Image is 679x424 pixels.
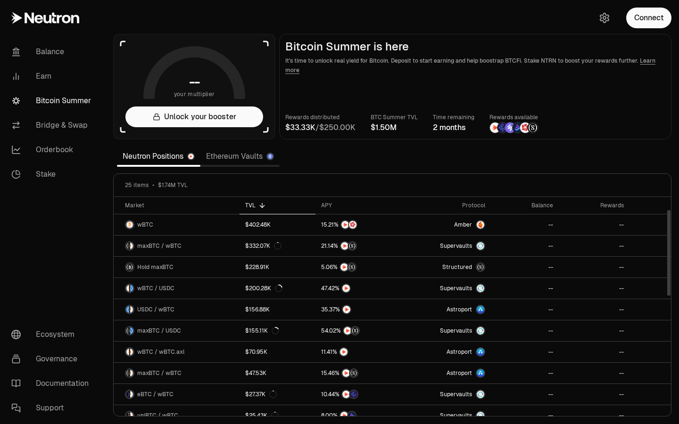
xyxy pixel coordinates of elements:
button: NTRNStructured Points [321,326,397,335]
span: maxBTC / wBTC [137,369,182,377]
a: Ethereum Vaults [200,147,280,166]
span: $1.74M TVL [158,181,188,189]
a: Neutron Positions [117,147,200,166]
img: NTRN [490,122,500,133]
span: eBTC / wBTC [137,391,174,398]
img: Structured Points [348,263,356,271]
a: maxBTC LogowBTC LogomaxBTC / wBTC [114,363,240,383]
a: NTRNEtherFi Points [315,384,402,405]
a: SupervaultsSupervaults [403,236,491,256]
a: maxBTC LogoHold maxBTC [114,257,240,277]
img: Mars Fragments [349,221,356,228]
a: Balance [4,40,102,64]
p: It's time to unlock real yield for Bitcoin. Deposit to start earning and help boostrap BTCFi. Sta... [285,56,665,75]
img: wBTC Logo [126,221,133,228]
a: NTRNMars Fragments [315,214,402,235]
div: $402.48K [245,221,271,228]
img: Ethereum Logo [267,154,273,159]
a: NTRNStructured Points [315,257,402,277]
img: NTRN [341,242,348,250]
span: Astroport [447,348,472,356]
a: NTRNStructured Points [315,363,402,383]
span: Astroport [447,306,472,313]
button: NTRNStructured Points [321,368,397,378]
div: Rewards [564,202,624,209]
a: -- [559,299,629,320]
img: wBTC Logo [130,391,133,398]
img: NTRN [341,221,349,228]
img: maxBTC Logo [126,369,129,377]
span: Astroport [447,369,472,377]
a: $402.48K [240,214,315,235]
img: maxBTC [477,263,484,271]
a: -- [559,384,629,405]
a: wBTC LogoUSDC LogowBTC / USDC [114,278,240,299]
a: maxBTC LogoUSDC LogomaxBTC / USDC [114,320,240,341]
a: Stake [4,162,102,187]
img: wBTC Logo [130,242,133,250]
a: Governance [4,347,102,371]
img: USDC Logo [130,285,133,292]
a: Earn [4,64,102,89]
button: NTRNMars Fragments [321,220,397,229]
h2: Bitcoin Summer is here [285,40,665,53]
img: NTRN [340,412,348,419]
img: USDC Logo [126,306,129,313]
img: Supervaults [477,285,484,292]
p: Rewards distributed [285,113,356,122]
span: Hold maxBTC [137,263,174,271]
img: EtherFi Points [350,391,357,398]
a: -- [491,214,559,235]
a: $27.37K [240,384,315,405]
a: $155.11K [240,320,315,341]
img: maxBTC Logo [126,263,133,271]
span: wBTC / wBTC.axl [137,348,184,356]
span: your multiplier [174,90,215,99]
div: 2 months [433,122,474,133]
button: NTRNStructured Points [321,262,397,272]
a: Ecosystem [4,322,102,347]
img: maxBTC Logo [126,242,129,250]
span: maxBTC / USDC [137,327,181,334]
img: uniBTC Logo [126,412,129,419]
img: Structured Points [350,369,357,377]
a: wBTC LogowBTC.axl LogowBTC / wBTC.axl [114,342,240,362]
img: Structured Points [348,242,356,250]
a: SupervaultsSupervaults [403,384,491,405]
a: SupervaultsSupervaults [403,320,491,341]
img: maxBTC Logo [126,327,129,334]
span: USDC / wBTC [137,306,174,313]
a: $200.28K [240,278,315,299]
a: -- [491,384,559,405]
img: USDC Logo [130,327,133,334]
div: $47.53K [245,369,266,377]
a: NTRNStructured Points [315,236,402,256]
a: -- [491,320,559,341]
a: maxBTC LogowBTC LogomaxBTC / wBTC [114,236,240,256]
img: wBTC Logo [130,369,133,377]
img: Amber [477,221,484,228]
img: Bedrock Diamonds [513,122,523,133]
a: SupervaultsSupervaults [403,278,491,299]
a: $332.07K [240,236,315,256]
a: -- [559,257,629,277]
img: Neutron Logo [188,154,194,159]
a: -- [559,342,629,362]
a: Astroport [403,363,491,383]
a: StructuredmaxBTC [403,257,491,277]
button: NTRN [321,347,397,357]
span: wBTC / USDC [137,285,174,292]
p: Rewards available [489,113,538,122]
img: Supervaults [477,391,484,398]
a: eBTC LogowBTC LogoeBTC / wBTC [114,384,240,405]
p: Time remaining [433,113,474,122]
a: -- [559,278,629,299]
div: $155.11K [245,327,279,334]
a: -- [559,320,629,341]
div: $228.91K [245,263,269,271]
img: NTRN [342,391,350,398]
span: Supervaults [440,412,472,419]
div: APY [321,202,397,209]
img: Supervaults [477,412,484,419]
img: Supervaults [477,242,484,250]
